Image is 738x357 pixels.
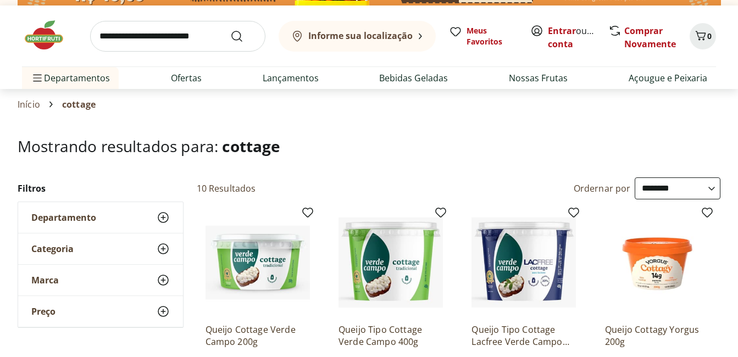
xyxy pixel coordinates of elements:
[574,182,631,194] label: Ordernar por
[31,275,59,286] span: Marca
[339,210,443,315] img: Queijo Tipo Cottage Verde Campo 400g
[471,210,576,315] img: Queijo Tipo Cottage Lacfree Verde Campo 400g
[31,65,44,91] button: Menu
[339,323,443,348] a: Queijo Tipo Cottage Verde Campo 400g
[18,296,183,327] button: Preço
[279,21,436,52] button: Informe sua localização
[18,99,40,109] a: Início
[31,306,56,317] span: Preço
[62,99,96,109] span: cottage
[629,71,707,85] a: Açougue e Peixaria
[548,25,576,37] a: Entrar
[230,30,257,43] button: Submit Search
[171,71,202,85] a: Ofertas
[206,323,310,348] a: Queijo Cottage Verde Campo 200g
[206,210,310,315] img: Queijo Cottage Verde Campo 200g
[222,136,280,157] span: cottage
[31,65,110,91] span: Departamentos
[548,25,608,50] a: Criar conta
[471,323,576,348] a: Queijo Tipo Cottage Lacfree Verde Campo 400g
[31,212,96,223] span: Departamento
[605,323,709,348] a: Queijo Cottagy Yorgus 200g
[31,243,74,254] span: Categoria
[263,71,319,85] a: Lançamentos
[18,265,183,295] button: Marca
[18,137,720,155] h1: Mostrando resultados para:
[707,31,712,41] span: 0
[509,71,568,85] a: Nossas Frutas
[548,24,597,51] span: ou
[308,30,413,42] b: Informe sua localização
[624,25,676,50] a: Comprar Novamente
[379,71,448,85] a: Bebidas Geladas
[18,202,183,233] button: Departamento
[197,182,256,194] h2: 10 Resultados
[467,25,517,47] span: Meus Favoritos
[90,21,265,52] input: search
[449,25,517,47] a: Meus Favoritos
[18,177,184,199] h2: Filtros
[18,233,183,264] button: Categoria
[22,19,77,52] img: Hortifruti
[690,23,716,49] button: Carrinho
[605,210,709,315] img: Queijo Cottagy Yorgus 200g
